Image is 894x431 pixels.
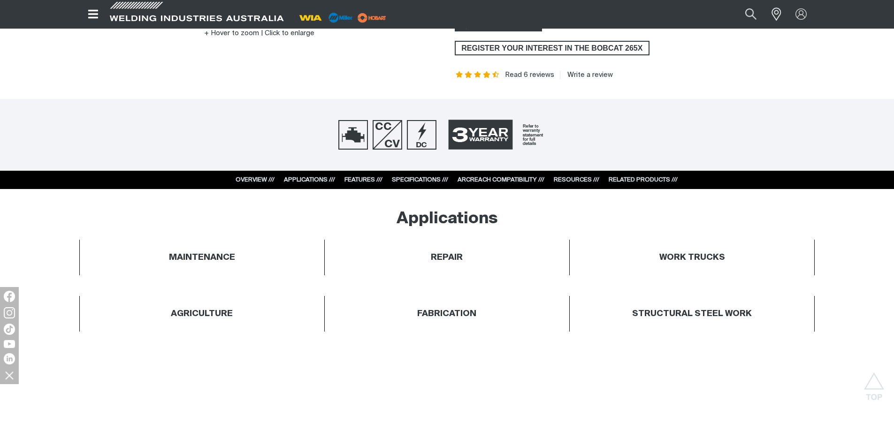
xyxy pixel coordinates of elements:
[659,252,725,263] h4: WORK TRUCKS
[609,177,678,183] a: RELATED PRODUCTS ///
[458,177,544,183] a: ARCREACH COMPATIBILITY ///
[397,209,498,229] h2: Applications
[560,71,613,79] a: Write a review
[505,71,554,79] a: Read 6 reviews
[863,372,885,393] button: Scroll to top
[4,307,15,318] img: Instagram
[723,4,766,25] input: Product name or item number...
[417,309,476,319] h4: FABRICATION
[4,340,15,348] img: YouTube
[169,252,235,263] h4: MAINTENANCE
[355,14,389,21] a: miller
[441,115,556,154] a: 3 Year Warranty
[284,177,335,183] a: APPLICATIONS ///
[4,291,15,302] img: Facebook
[344,177,382,183] a: FEATURES ///
[236,177,275,183] a: OVERVIEW ///
[632,309,752,319] h4: STRUCTURAL STEEL WORK
[407,120,436,150] img: 15 Amp Supply Plug
[338,120,368,150] img: IP21S Protection Rating
[1,367,17,383] img: hide socials
[455,41,650,56] a: REGISTER YOUR INTEREST IN THE BOBCAT 265X
[735,4,767,25] button: Search products
[456,41,649,56] span: REGISTER YOUR INTEREST IN THE BOBCAT 265X
[355,11,389,25] img: miller
[4,353,15,364] img: LinkedIn
[171,309,233,319] h4: AGRICULTURE
[392,177,448,183] a: SPECIFICATIONS ///
[199,28,320,39] button: Hover to zoom | Click to enlarge
[373,120,402,150] img: Single Phase
[455,72,500,78] span: Rating: 4.5
[554,177,599,183] a: RESOURCES ///
[4,324,15,335] img: TikTok
[431,252,463,263] h4: REPAIR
